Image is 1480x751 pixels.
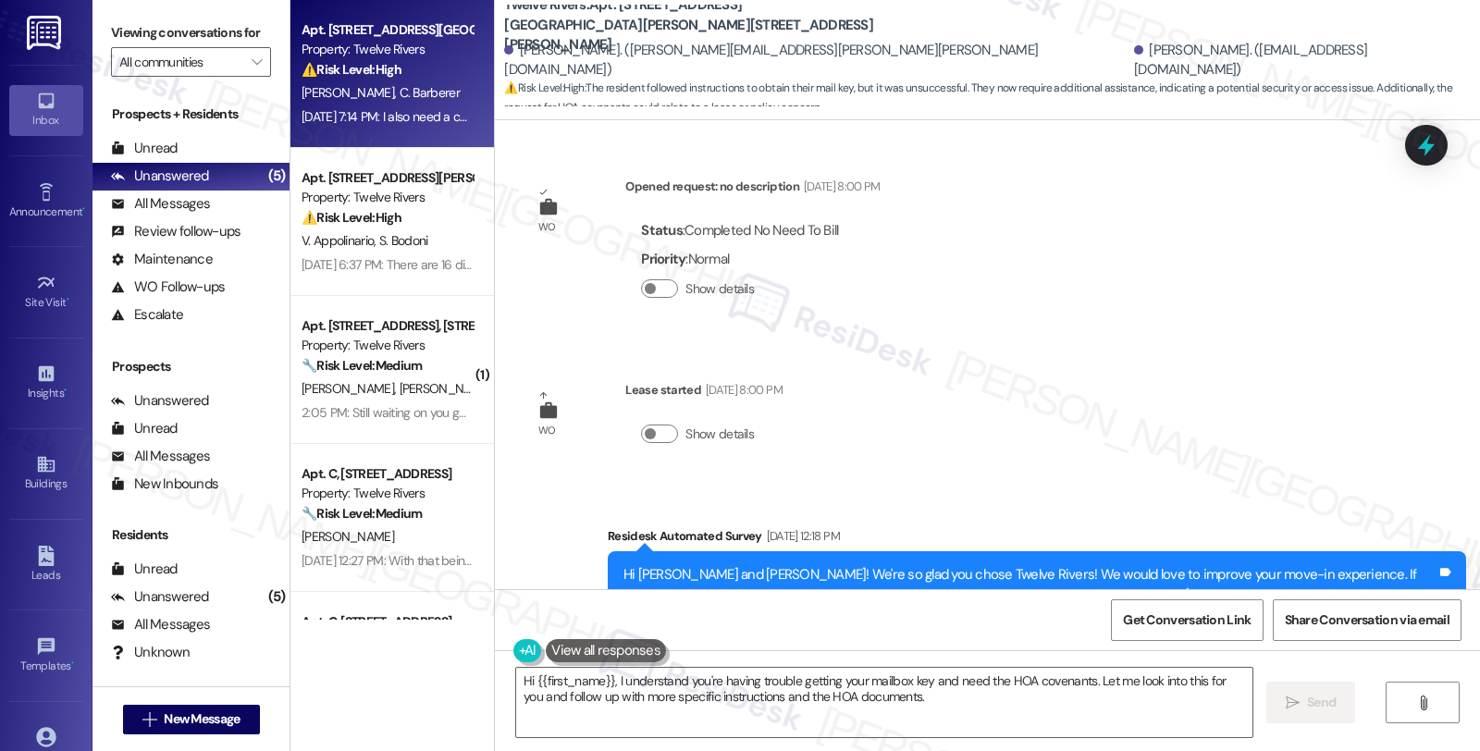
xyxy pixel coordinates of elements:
[264,583,290,611] div: (5)
[1286,696,1300,710] i: 
[302,20,473,40] div: Apt. [STREET_ADDRESS][GEOGRAPHIC_DATA][PERSON_NAME][STREET_ADDRESS][PERSON_NAME]
[1111,599,1263,641] button: Get Conversation Link
[302,505,422,522] strong: 🔧 Risk Level: Medium
[302,612,473,632] div: Apt. C, [STREET_ADDRESS]
[685,279,754,299] label: Show details
[1285,610,1449,630] span: Share Conversation via email
[92,105,290,124] div: Prospects + Residents
[9,631,83,681] a: Templates •
[302,61,401,78] strong: ⚠️ Risk Level: High
[504,79,1480,118] span: : The resident followed instructions to obtain their mail key, but it was unsuccessful. They now ...
[111,222,240,241] div: Review follow-ups
[625,380,782,406] div: Lease started
[264,162,290,191] div: (5)
[379,232,428,249] span: S. Bodoni
[302,188,473,207] div: Property: Twelve Rivers
[111,419,178,438] div: Unread
[111,447,210,466] div: All Messages
[1273,599,1461,641] button: Share Conversation via email
[111,166,209,186] div: Unanswered
[111,18,271,47] label: Viewing conversations for
[119,47,241,77] input: All communities
[111,305,183,325] div: Escalate
[302,357,422,374] strong: 🔧 Risk Level: Medium
[302,336,473,355] div: Property: Twelve Rivers
[302,484,473,503] div: Property: Twelve Rivers
[623,565,1437,624] div: Hi [PERSON_NAME] and [PERSON_NAME]! We're so glad you chose Twelve Rivers! We would love to impro...
[641,221,683,240] b: Status
[302,84,400,101] span: [PERSON_NAME]
[27,16,65,50] img: ResiDesk Logo
[302,404,719,421] div: 2:05 PM: Still waiting on you guys to get this door weatherstripping addressed
[302,256,806,273] div: [DATE] 6:37 PM: There are 16 different images showing all kinds of cracks and holes in the walls
[400,380,498,397] span: [PERSON_NAME]
[701,380,783,400] div: [DATE] 8:00 PM
[123,705,260,734] button: New Message
[504,80,584,95] strong: ⚠️ Risk Level: High
[400,84,460,101] span: C. Barberer
[302,40,473,59] div: Property: Twelve Rivers
[1123,610,1251,630] span: Get Conversation Link
[164,709,240,729] span: New Message
[111,250,213,269] div: Maintenance
[9,358,83,408] a: Insights •
[111,391,209,411] div: Unanswered
[1416,696,1430,710] i: 
[799,177,881,196] div: [DATE] 8:00 PM
[538,217,556,237] div: WO
[92,357,290,376] div: Prospects
[302,464,473,484] div: Apt. C, [STREET_ADDRESS]
[142,712,156,727] i: 
[64,384,67,397] span: •
[111,643,190,662] div: Unknown
[538,421,556,440] div: WO
[302,528,394,545] span: [PERSON_NAME]
[111,560,178,579] div: Unread
[302,552,873,569] div: [DATE] 12:27 PM: With that being said- [PERSON_NAME] will not be included in these check ins afte...
[92,525,290,545] div: Residents
[641,216,838,245] div: : Completed No Need To Bill
[608,526,1466,552] div: Residesk Automated Survey
[302,168,473,188] div: Apt. [STREET_ADDRESS][PERSON_NAME][PERSON_NAME]
[625,177,880,203] div: Opened request: no description
[252,55,262,69] i: 
[71,657,74,670] span: •
[1266,682,1356,723] button: Send
[111,277,225,297] div: WO Follow-ups
[641,250,685,268] b: Priority
[111,194,210,214] div: All Messages
[82,203,85,215] span: •
[111,139,178,158] div: Unread
[302,232,379,249] span: V. Appolinario
[1134,41,1466,80] div: [PERSON_NAME]. ([EMAIL_ADDRESS][DOMAIN_NAME])
[302,316,473,336] div: Apt. [STREET_ADDRESS], [STREET_ADDRESS]
[111,615,210,634] div: All Messages
[111,474,218,494] div: New Inbounds
[504,41,1129,80] div: [PERSON_NAME]. ([PERSON_NAME][EMAIL_ADDRESS][PERSON_NAME][PERSON_NAME][DOMAIN_NAME])
[685,425,754,444] label: Show details
[302,380,400,397] span: [PERSON_NAME]
[9,85,83,135] a: Inbox
[9,540,83,590] a: Leads
[9,449,83,499] a: Buildings
[302,209,401,226] strong: ⚠️ Risk Level: High
[111,587,209,607] div: Unanswered
[516,668,1252,737] textarea: Hi {{first_name}}, I understand you're having trouble getting your mailbox key and need the HOA c...
[1307,693,1336,712] span: Send
[762,526,840,546] div: [DATE] 12:18 PM
[67,293,69,306] span: •
[9,267,83,317] a: Site Visit •
[641,245,838,274] div: : Normal
[302,108,602,125] div: [DATE] 7:14 PM: I also need a copy of the HOA covenants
